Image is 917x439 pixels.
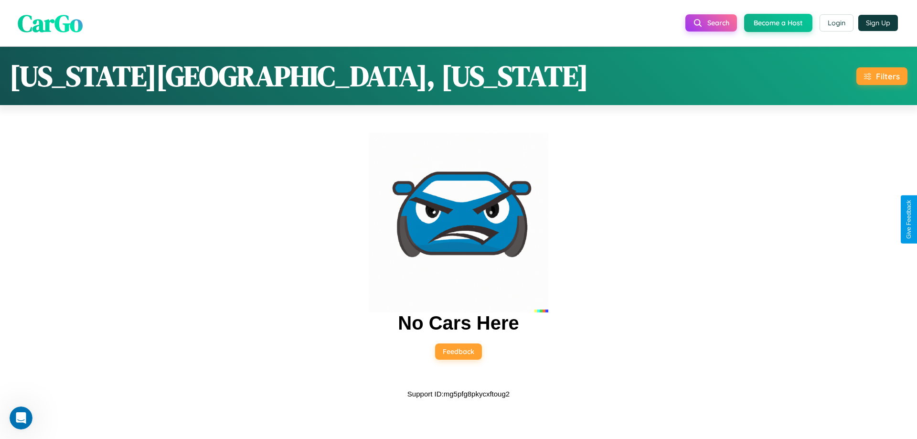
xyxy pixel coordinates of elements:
[398,312,519,334] h2: No Cars Here
[707,19,729,27] span: Search
[10,56,588,96] h1: [US_STATE][GEOGRAPHIC_DATA], [US_STATE]
[18,6,83,39] span: CarGo
[820,14,853,32] button: Login
[858,15,898,31] button: Sign Up
[10,407,32,429] iframe: Intercom live chat
[744,14,812,32] button: Become a Host
[369,133,548,312] img: car
[856,67,907,85] button: Filters
[685,14,737,32] button: Search
[906,200,912,239] div: Give Feedback
[876,71,900,81] div: Filters
[407,387,510,400] p: Support ID: mg5pfg8pkycxftoug2
[435,343,482,360] button: Feedback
